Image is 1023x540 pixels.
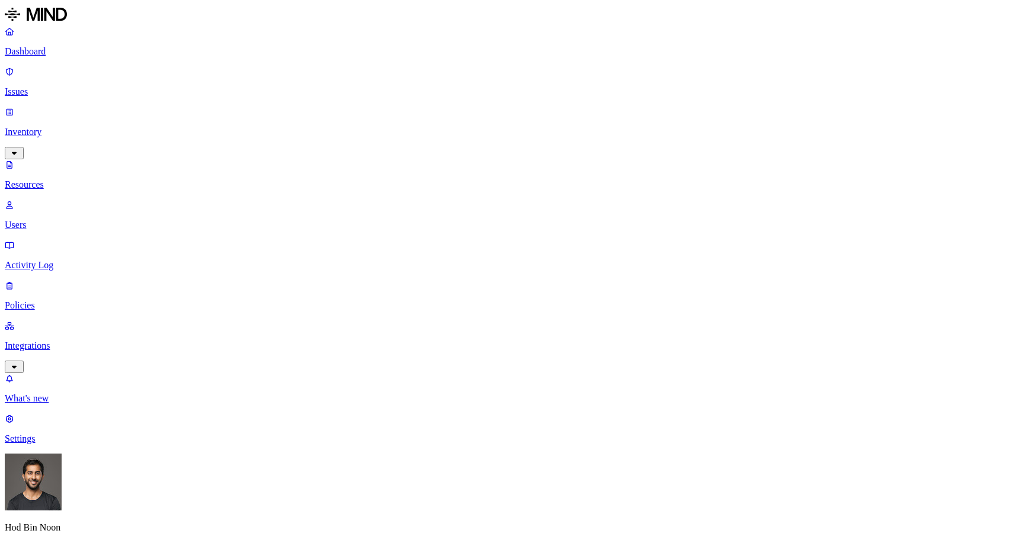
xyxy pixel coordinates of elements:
[5,46,1018,57] p: Dashboard
[5,26,1018,57] a: Dashboard
[5,413,1018,444] a: Settings
[5,240,1018,271] a: Activity Log
[5,127,1018,137] p: Inventory
[5,433,1018,444] p: Settings
[5,280,1018,311] a: Policies
[5,320,1018,371] a: Integrations
[5,179,1018,190] p: Resources
[5,86,1018,97] p: Issues
[5,200,1018,230] a: Users
[5,159,1018,190] a: Resources
[5,393,1018,404] p: What's new
[5,260,1018,271] p: Activity Log
[5,300,1018,311] p: Policies
[5,66,1018,97] a: Issues
[5,5,67,24] img: MIND
[5,107,1018,157] a: Inventory
[5,340,1018,351] p: Integrations
[5,373,1018,404] a: What's new
[5,454,62,510] img: Hod Bin Noon
[5,220,1018,230] p: Users
[5,5,1018,26] a: MIND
